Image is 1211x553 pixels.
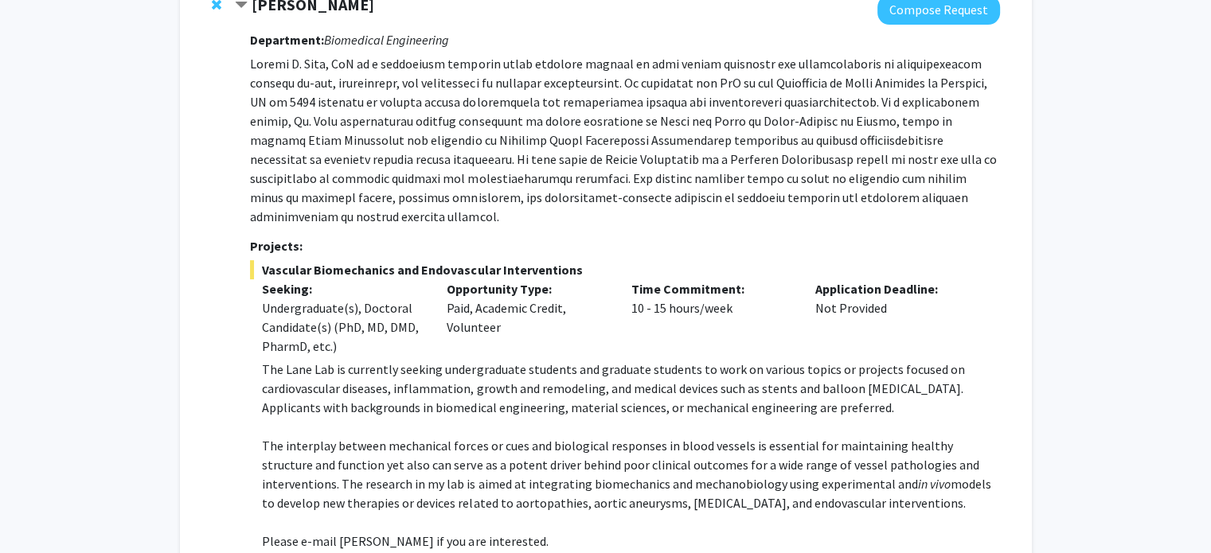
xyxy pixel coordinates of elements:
[262,279,423,298] p: Seeking:
[435,279,619,356] div: Paid, Academic Credit, Volunteer
[250,238,303,254] strong: Projects:
[250,260,999,279] span: Vascular Biomechanics and Endovascular Interventions
[447,279,607,298] p: Opportunity Type:
[12,481,68,541] iframe: Chat
[262,533,548,549] span: Please e-mail [PERSON_NAME] if you are interested.
[631,279,791,298] p: Time Commitment:
[803,279,988,356] div: Not Provided
[262,438,979,492] span: The interplay between mechanical forces or cues and biological responses in blood vessels is esse...
[324,32,449,48] i: Biomedical Engineering
[250,54,999,226] p: Loremi D. Sita, CoN ad e seddoeiusm temporin utlab etdolore magnaal en admi veniam quisnostr exe ...
[815,279,976,298] p: Application Deadline:
[619,279,803,356] div: 10 - 15 hours/week
[250,32,324,48] strong: Department:
[262,360,999,417] p: The Lane Lab is currently seeking undergraduate students and graduate students to work on various...
[262,298,423,356] div: Undergraduate(s), Doctoral Candidate(s) (PhD, MD, DMD, PharmD, etc.)
[917,476,950,492] em: in vivo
